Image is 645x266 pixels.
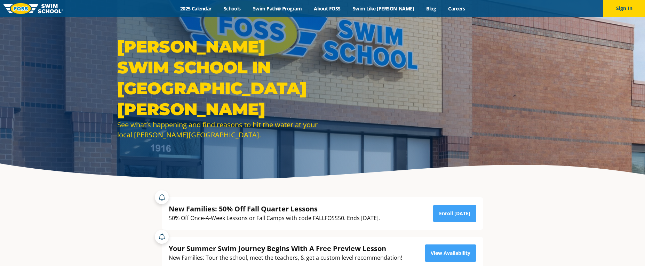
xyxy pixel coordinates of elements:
[420,5,442,12] a: Blog
[169,213,380,223] div: 50% Off Once-A-Week Lessons or Fall Camps with code FALLFOSS50. Ends [DATE].
[169,204,380,213] div: New Families: 50% Off Fall Quarter Lessons
[433,205,476,222] a: Enroll [DATE]
[117,120,319,140] div: See what’s happening and find reasons to hit the water at your local [PERSON_NAME][GEOGRAPHIC_DATA].
[442,5,471,12] a: Careers
[169,244,402,253] div: Your Summer Swim Journey Begins With A Free Preview Lesson
[174,5,217,12] a: 2025 Calendar
[3,3,63,14] img: FOSS Swim School Logo
[247,5,308,12] a: Swim Path® Program
[347,5,420,12] a: Swim Like [PERSON_NAME]
[169,253,402,263] div: New Families: Tour the school, meet the teachers, & get a custom level recommendation!
[217,5,247,12] a: Schools
[425,244,476,262] a: View Availability
[117,36,319,120] h1: [PERSON_NAME] Swim School in [GEOGRAPHIC_DATA][PERSON_NAME]
[308,5,347,12] a: About FOSS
